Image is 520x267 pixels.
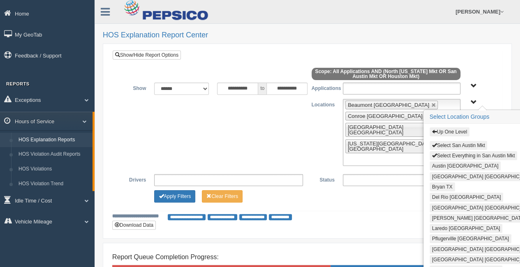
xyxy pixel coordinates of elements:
[348,140,433,152] span: [US_STATE][GEOGRAPHIC_DATA] [GEOGRAPHIC_DATA]
[312,68,460,80] span: Scope: All Applications AND (North [US_STATE] Mkt OR San Austin Mkt OR Houston Mkt)
[348,124,403,136] span: [GEOGRAPHIC_DATA] [GEOGRAPHIC_DATA]
[119,174,150,184] label: Drivers
[430,193,504,202] button: Del Rio [GEOGRAPHIC_DATA]
[15,133,92,147] a: HOS Explanation Reports
[430,161,501,170] button: Austin [GEOGRAPHIC_DATA]
[430,127,469,136] button: Up One Level
[307,174,338,184] label: Status
[430,224,503,233] button: Laredo [GEOGRAPHIC_DATA]
[112,221,156,230] button: Download Data
[112,253,502,261] h4: Report Queue Completion Progress:
[154,190,195,203] button: Change Filter Options
[430,234,511,243] button: Pflugerville [GEOGRAPHIC_DATA]
[258,83,266,95] span: to
[307,83,338,92] label: Applications
[430,182,455,191] button: Bryan TX
[430,151,517,160] button: Select Everything in San Austin Mkt
[348,102,429,108] span: Beaumont [GEOGRAPHIC_DATA]
[15,162,92,177] a: HOS Violations
[119,83,150,92] label: Show
[348,113,423,119] span: Conroe [GEOGRAPHIC_DATA]
[15,147,92,162] a: HOS Violation Audit Reports
[103,31,512,39] h2: HOS Explanation Report Center
[202,190,243,203] button: Change Filter Options
[430,141,488,150] button: Select San Austin Mkt
[15,177,92,191] a: HOS Violation Trend
[307,99,339,109] label: Locations
[113,51,181,60] a: Show/Hide Report Options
